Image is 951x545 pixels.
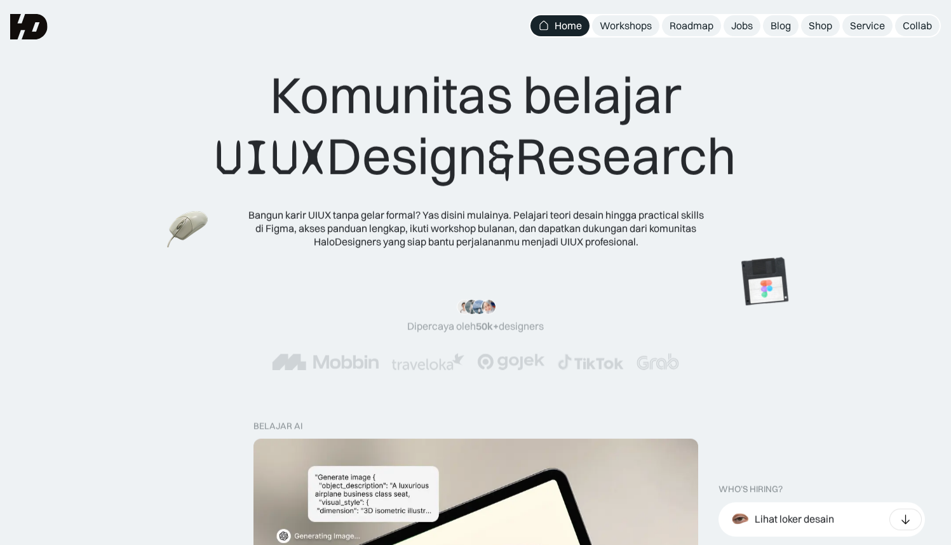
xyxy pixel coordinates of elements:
a: Home [530,15,590,36]
a: Collab [895,15,940,36]
div: Shop [809,19,832,32]
div: belajar ai [253,421,302,432]
div: Komunitas belajar Design Research [215,64,736,188]
div: Bangun karir UIUX tanpa gelar formal? Yas disini mulainya. Pelajari teori desain hingga practical... [247,209,705,248]
div: WHO’S HIRING? [718,484,783,495]
a: Roadmap [662,15,721,36]
div: Roadmap [670,19,713,32]
div: Jobs [731,19,753,32]
a: Service [842,15,893,36]
a: Workshops [592,15,659,36]
a: Shop [801,15,840,36]
div: Service [850,19,885,32]
div: Blog [771,19,791,32]
div: Home [555,19,582,32]
div: Workshops [600,19,652,32]
span: UIUX [215,127,327,188]
div: Collab [903,19,932,32]
a: Jobs [724,15,760,36]
a: Blog [763,15,799,36]
div: Lihat loker desain [755,513,834,526]
span: 50k+ [476,320,499,333]
span: & [487,127,515,188]
div: Dipercaya oleh designers [407,320,544,333]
